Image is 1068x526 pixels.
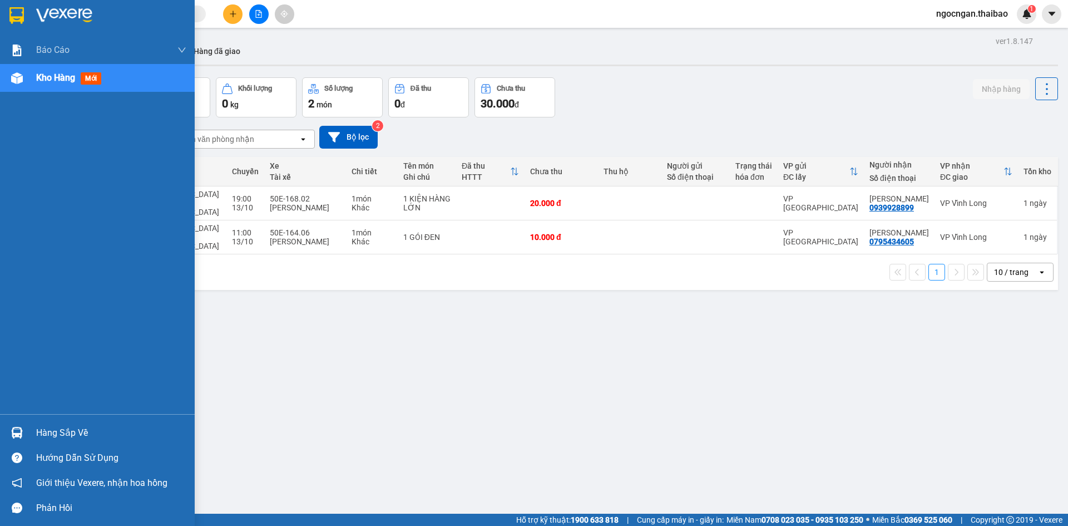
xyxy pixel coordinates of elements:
button: Bộ lọc [319,126,378,149]
button: plus [223,4,243,24]
div: BẢO NGỌC [869,228,929,237]
span: question-circle [12,453,22,463]
button: Chưa thu30.000đ [474,77,555,117]
div: Người nhận [869,160,929,169]
span: kg [230,100,239,109]
button: caret-down [1042,4,1061,24]
div: THANH MAI [869,194,929,203]
img: solution-icon [11,45,23,56]
span: ⚪️ [866,518,869,522]
span: file-add [255,10,263,18]
span: Hỗ trợ kỹ thuật: [516,514,619,526]
button: Khối lượng0kg [216,77,296,117]
span: notification [12,478,22,488]
div: Hàng sắp về [36,425,186,441]
span: món [317,100,332,109]
div: Đã thu [411,85,431,92]
div: Chưa thu [497,85,525,92]
div: Đã thu [462,161,510,170]
div: 10 / trang [994,267,1029,278]
span: đ [400,100,405,109]
div: 13/10 [232,203,259,212]
button: file-add [249,4,269,24]
div: hóa đơn [735,173,772,181]
div: Khác [352,203,392,212]
div: 19:00 [232,194,259,203]
span: Miền Nam [726,514,863,526]
div: VP gửi [783,161,849,170]
div: ver 1.8.147 [996,35,1033,47]
div: ĐC lấy [783,173,849,181]
div: Số lượng [324,85,353,92]
div: 13/10 [232,237,259,246]
span: 2 [308,97,314,110]
div: Khác [352,237,392,246]
div: 20.000 đ [530,199,592,208]
div: Chuyến [232,167,259,176]
div: Chi tiết [352,167,392,176]
span: Cung cấp máy in - giấy in: [637,514,724,526]
span: | [627,514,629,526]
span: message [12,503,22,513]
strong: 0369 525 060 [904,515,952,524]
span: Giới thiệu Vexere, nhận hoa hồng [36,476,167,490]
div: 1 [1023,233,1051,242]
button: aim [275,4,294,24]
div: 0939928899 [869,203,914,212]
div: 1 món [352,194,392,203]
div: 1 KIỆN HÀNG LỚN [403,194,451,212]
div: 1 [1023,199,1051,208]
div: Thu hộ [604,167,656,176]
span: ngày [1030,199,1047,208]
button: Hàng đã giao [185,38,249,65]
span: Báo cáo [36,43,70,57]
div: 1 GÓI ĐEN [403,233,451,242]
span: Kho hàng [36,72,75,83]
div: Khối lượng [238,85,272,92]
div: Tên món [403,161,451,170]
span: ngày [1030,233,1047,242]
div: 50E-164.06 [270,228,340,237]
span: down [177,46,186,55]
svg: open [1037,268,1046,277]
span: 30.000 [481,97,515,110]
th: Toggle SortBy [778,157,864,186]
div: VP Vĩnh Long [940,233,1012,242]
th: Toggle SortBy [934,157,1018,186]
div: [PERSON_NAME] [270,237,340,246]
button: Nhập hàng [973,79,1030,99]
div: 1 món [352,228,392,237]
div: VP Vĩnh Long [940,199,1012,208]
div: 0795434605 [869,237,914,246]
th: Toggle SortBy [456,157,525,186]
div: [PERSON_NAME] [270,203,340,212]
div: Phản hồi [36,500,186,517]
span: đ [515,100,519,109]
div: Chưa thu [530,167,592,176]
span: caret-down [1047,9,1057,19]
div: Số điện thoại [869,174,929,183]
div: Tồn kho [1023,167,1051,176]
button: Số lượng2món [302,77,383,117]
strong: 0708 023 035 - 0935 103 250 [762,515,863,524]
sup: 2 [372,120,383,131]
svg: open [299,135,308,144]
span: mới [81,72,101,85]
div: ĐC giao [940,173,1003,181]
div: 10.000 đ [530,233,592,242]
button: 1 [928,264,945,281]
span: plus [229,10,237,18]
span: aim [280,10,288,18]
button: Đã thu0đ [388,77,469,117]
div: Tài xế [270,173,340,181]
div: Chọn văn phòng nhận [177,134,254,145]
div: Người gửi [667,161,724,170]
span: 1 [1030,5,1034,13]
span: 0 [394,97,400,110]
div: VP [GEOGRAPHIC_DATA] [783,228,858,246]
span: Miền Bắc [872,514,952,526]
img: icon-new-feature [1022,9,1032,19]
div: HTTT [462,173,510,181]
div: VP [GEOGRAPHIC_DATA] [783,194,858,212]
strong: 1900 633 818 [571,515,619,524]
